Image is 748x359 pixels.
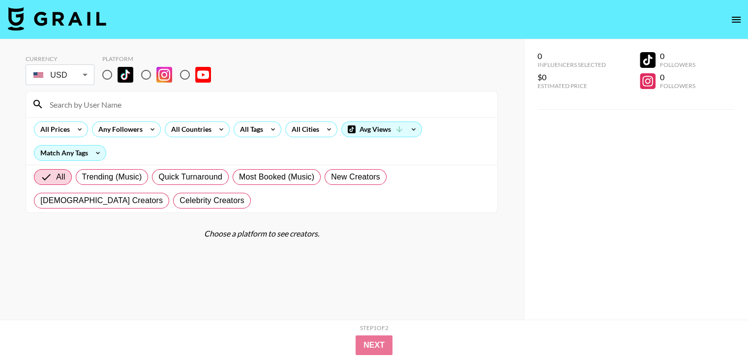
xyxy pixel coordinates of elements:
div: Step 1 of 2 [360,324,389,331]
div: Any Followers [92,122,145,137]
button: open drawer [726,10,746,30]
div: USD [28,66,92,84]
div: Followers [659,61,695,68]
span: [DEMOGRAPHIC_DATA] Creators [40,195,163,207]
span: Celebrity Creators [180,195,244,207]
span: Trending (Music) [82,171,142,183]
div: All Tags [234,122,265,137]
span: All [56,171,65,183]
div: Platform [102,55,219,62]
input: Search by User Name [44,96,491,112]
div: 0 [659,51,695,61]
span: Quick Turnaround [158,171,222,183]
div: Estimated Price [538,82,606,90]
div: All Cities [286,122,321,137]
img: Instagram [156,67,172,83]
span: Most Booked (Music) [239,171,314,183]
button: Next [356,335,392,355]
img: Grail Talent [8,7,106,30]
div: All Prices [34,122,72,137]
div: Currency [26,55,94,62]
img: TikTok [118,67,133,83]
div: Choose a platform to see creators. [26,229,498,239]
div: Avg Views [342,122,421,137]
img: YouTube [195,67,211,83]
span: New Creators [331,171,380,183]
div: 0 [538,51,606,61]
div: All Countries [165,122,213,137]
div: Match Any Tags [34,146,106,160]
div: Followers [659,82,695,90]
div: Influencers Selected [538,61,606,68]
div: 0 [659,72,695,82]
div: $0 [538,72,606,82]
